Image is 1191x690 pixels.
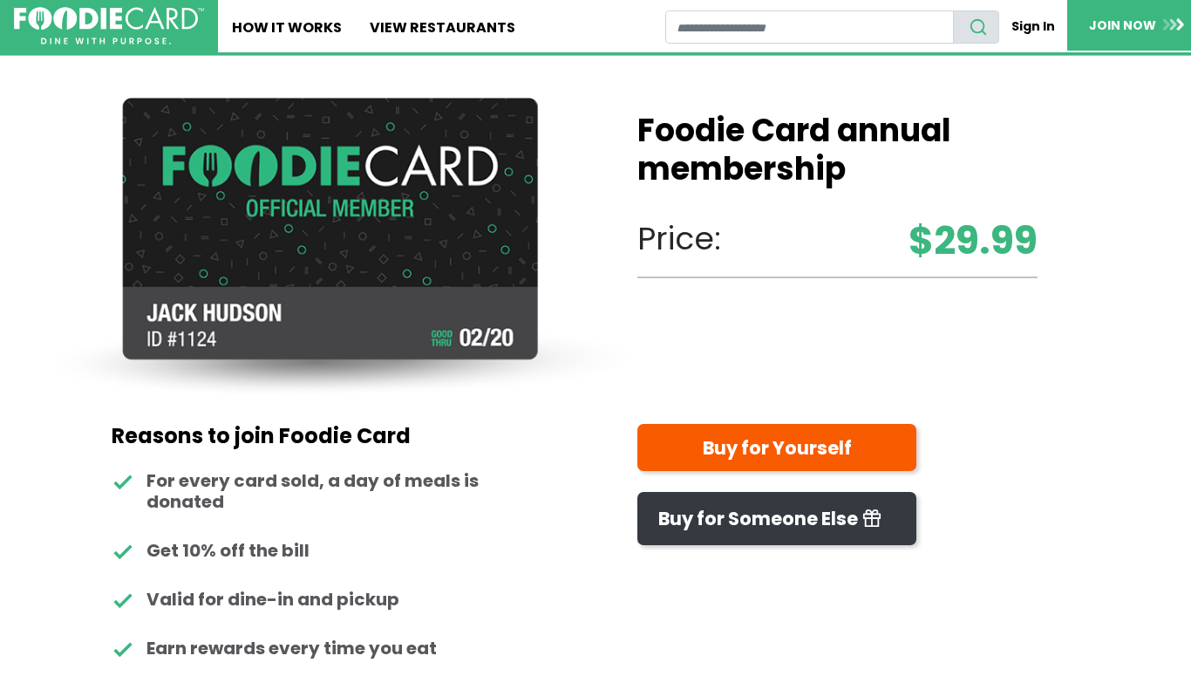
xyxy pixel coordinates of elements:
h2: Reasons to join Foodie Card [112,424,526,449]
strong: $29.99 [909,212,1038,270]
a: Sign In [999,10,1067,43]
a: Buy for Yourself [637,424,916,471]
h1: Foodie Card annual membership [637,112,1038,187]
button: search [953,10,999,44]
p: Price: [637,215,1038,263]
img: FoodieCard; Eat, Drink, Save, Donate [14,7,204,45]
li: Valid for dine-in and pickup [112,589,526,610]
li: Earn rewards every time you eat [112,638,526,659]
input: restaurant search [665,10,954,44]
li: Get 10% off the bill [112,540,526,561]
li: For every card sold, a day of meals is donated [112,470,526,512]
a: Buy for Someone Else [637,492,916,545]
